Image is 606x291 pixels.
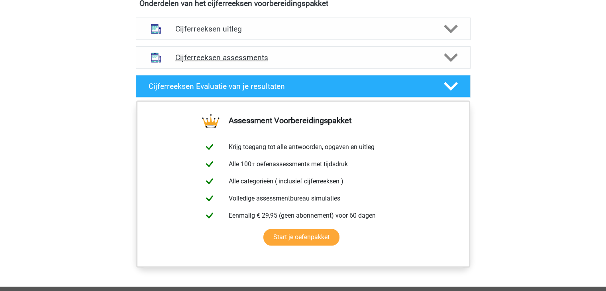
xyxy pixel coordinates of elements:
a: Cijferreeksen Evaluatie van je resultaten [133,75,474,97]
a: Start je oefenpakket [263,229,339,246]
h4: Cijferreeksen Evaluatie van je resultaten [149,82,431,91]
h4: Cijferreeksen uitleg [175,24,431,33]
img: cijferreeksen assessments [146,47,166,68]
a: assessments Cijferreeksen assessments [133,46,474,69]
h4: Cijferreeksen assessments [175,53,431,62]
a: uitleg Cijferreeksen uitleg [133,18,474,40]
img: cijferreeksen uitleg [146,19,166,39]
